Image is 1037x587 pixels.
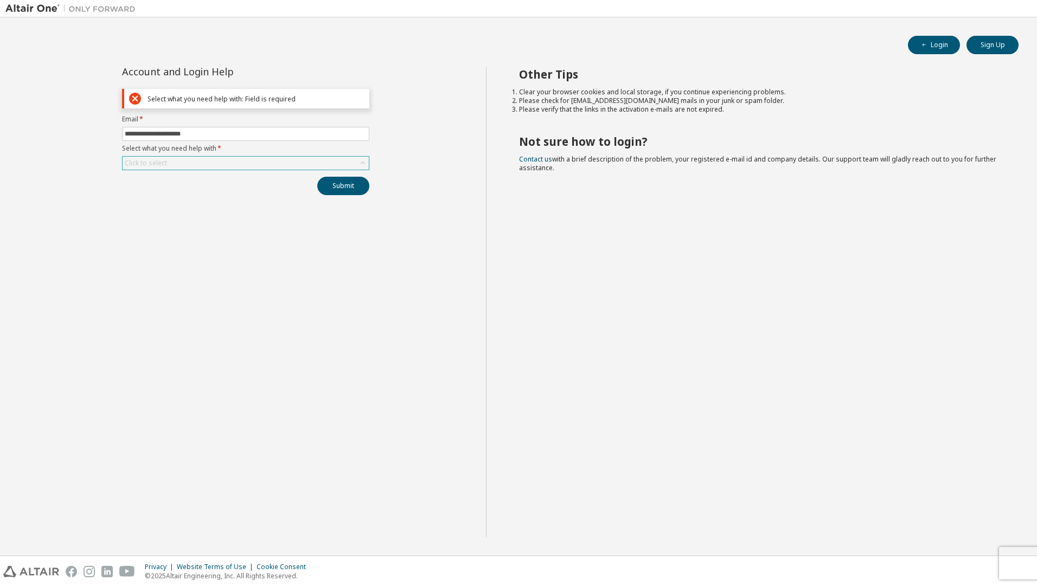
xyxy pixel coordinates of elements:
li: Please verify that the links in the activation e-mails are not expired. [519,105,1000,114]
li: Clear your browser cookies and local storage, if you continue experiencing problems. [519,88,1000,96]
div: Website Terms of Use [177,563,257,571]
h2: Other Tips [519,67,1000,81]
span: with a brief description of the problem, your registered e-mail id and company details. Our suppo... [519,154,996,172]
button: Submit [317,177,369,195]
div: Click to select [123,157,369,170]
a: Contact us [519,154,552,164]
div: Cookie Consent [257,563,312,571]
button: Sign Up [966,36,1019,54]
p: © 2025 Altair Engineering, Inc. All Rights Reserved. [145,571,312,580]
div: Account and Login Help [122,67,320,76]
li: Please check for [EMAIL_ADDRESS][DOMAIN_NAME] mails in your junk or spam folder. [519,96,1000,105]
button: Login [908,36,960,54]
h2: Not sure how to login? [519,134,1000,149]
img: Altair One [5,3,141,14]
img: facebook.svg [66,566,77,577]
div: Select what you need help with: Field is required [148,95,364,103]
img: instagram.svg [84,566,95,577]
div: Privacy [145,563,177,571]
div: Click to select [125,159,167,167]
img: youtube.svg [119,566,135,577]
img: altair_logo.svg [3,566,59,577]
img: linkedin.svg [101,566,113,577]
label: Email [122,115,369,124]
label: Select what you need help with [122,144,369,153]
